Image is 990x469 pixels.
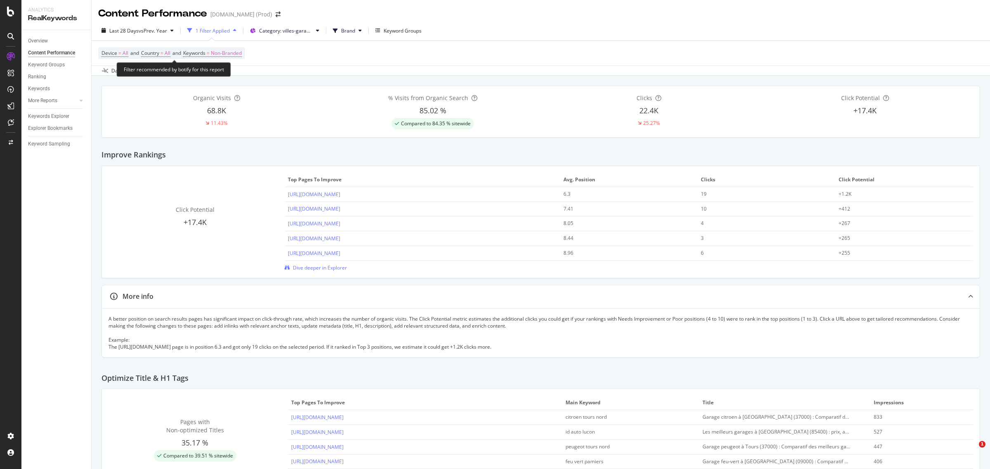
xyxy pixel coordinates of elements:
div: citroen tours nord [566,413,683,421]
div: 8.05 [563,220,681,227]
div: 10 [701,205,819,213]
span: All [123,47,128,59]
div: Keywords [28,84,50,93]
div: Analytics [28,7,85,14]
a: [URL][DOMAIN_NAME] [288,250,340,257]
h2: Improve Rankings [101,151,166,159]
a: Keyword Sampling [28,140,85,148]
a: [URL][DOMAIN_NAME] [288,220,340,227]
div: +265 [839,234,957,242]
span: Last 28 Days [109,27,139,34]
div: +412 [839,205,957,213]
h2: Optimize Title & H1 Tags [101,374,189,382]
span: 35.17 % [181,438,208,448]
div: +255 [839,249,957,257]
span: and [130,49,139,56]
button: Last 28 DaysvsPrev. Year [98,24,177,37]
span: Top pages to improve [291,399,556,406]
div: 8.96 [563,249,681,257]
div: peugeot tours nord [566,443,683,450]
div: feu vert pamiers [566,458,683,465]
div: 447 [874,443,960,450]
div: Garage citroen à Tours (37000) : Comparatif des meilleurs garages [702,413,851,421]
a: More Reports [28,96,77,105]
div: +267 [839,220,957,227]
div: +1.2K [839,190,957,198]
a: [URL][DOMAIN_NAME] [288,191,340,198]
div: 4 [701,220,819,227]
span: Brand [341,27,355,34]
span: Main Keyword [566,399,694,406]
div: Content Performance [28,49,75,57]
a: Keywords [28,84,85,93]
span: and [172,49,181,56]
div: Garage peugeot à Tours (37000) : Comparatif des meilleurs garages [702,443,851,450]
div: 19 [701,190,819,198]
div: 7.41 [563,205,681,213]
div: A better position on search results pages has significant impact on click-through rate, which inc... [108,315,973,351]
span: Organic Visits [193,94,231,102]
span: Compared to 39.51 % sitewide [163,453,233,458]
div: Explorer Bookmarks [28,124,73,133]
div: Overview [28,37,48,45]
div: More Reports [28,96,57,105]
div: id auto lucon [566,428,683,436]
div: Data crossed with the Crawl [111,67,176,75]
a: Ranking [28,73,85,81]
span: 22.4K [639,106,658,115]
div: 527 [874,428,960,436]
span: Clicks [701,176,830,183]
div: Filter recommended by botify for this report [117,62,231,77]
span: = [207,49,210,56]
span: Device [101,49,117,56]
button: Category: villes-garages [247,24,323,37]
span: Non-Branded [211,47,242,59]
iframe: Intercom live chat [962,441,982,461]
span: Top pages to improve [288,176,555,183]
div: success label [154,450,236,462]
span: Compared to 84.35 % sitewide [401,121,471,126]
div: Keyword Sampling [28,140,70,148]
a: [URL][DOMAIN_NAME] [291,443,344,450]
div: [DOMAIN_NAME] (Prod) [210,10,272,19]
span: +17.4K [853,106,877,115]
span: % Visits from Organic Search [388,94,468,102]
div: Les meilleurs garages à Luçon (85400) : prix, avis, horaires [702,428,851,436]
span: vs Prev. Year [139,27,167,34]
span: Pages with Non-optimized Titles [166,418,224,434]
div: Ranking [28,73,46,81]
span: Avg. Position [563,176,693,183]
div: 6.3 [563,190,681,198]
a: Overview [28,37,85,45]
span: Click Potential [839,176,968,183]
span: +17.4K [184,217,207,227]
div: 11.43% [211,120,228,127]
span: 68.8K [207,106,226,115]
span: Country [141,49,159,56]
a: Explorer Bookmarks [28,124,85,133]
span: Keywords [183,49,205,56]
div: 406 [874,458,960,465]
span: Impressions [874,399,968,406]
a: Content Performance [28,49,85,57]
div: arrow-right-arrow-left [276,12,280,17]
a: Keywords Explorer [28,112,85,121]
a: [URL][DOMAIN_NAME] [291,414,344,421]
button: Keyword Groups [372,24,425,37]
span: All [165,47,170,59]
span: = [118,49,121,56]
a: Keyword Groups [28,61,85,69]
span: Category: villes-garages [259,27,313,34]
span: Click Potential [176,206,214,213]
span: Clicks [636,94,652,102]
a: [URL][DOMAIN_NAME] [291,458,344,465]
a: [URL][DOMAIN_NAME] [288,205,340,212]
span: Click Potential [841,94,880,102]
span: 1 [979,441,985,448]
div: 1 Filter Applied [196,27,230,34]
div: 6 [701,249,819,257]
button: 1 Filter Applied [184,24,240,37]
div: Content Performance [98,7,207,21]
div: Garage feu-vert à Foix (09000) : Comparatif des meilleurs garages [702,458,851,465]
a: Dive deeper in Explorer [285,264,347,271]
